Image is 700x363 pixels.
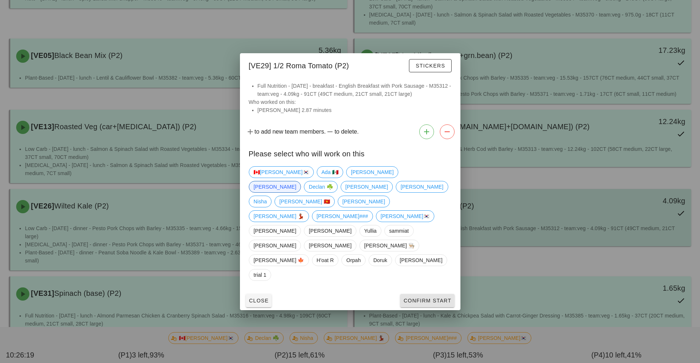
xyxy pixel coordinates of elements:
[403,298,451,304] span: Confirm Start
[240,82,460,121] div: Who worked on this:
[346,255,360,266] span: Orpah
[415,63,445,69] span: Stickers
[254,255,304,266] span: [PERSON_NAME] 🍁
[409,59,451,72] button: Stickers
[309,181,333,192] span: Declan ☘️
[399,255,442,266] span: [PERSON_NAME]
[254,211,304,222] span: [PERSON_NAME] 💃🏽
[373,255,387,266] span: Doruk
[309,240,351,251] span: [PERSON_NAME]
[249,298,269,304] span: Close
[258,82,452,98] li: Full Nutrition - [DATE] - breakfast - English Breakfast with Pork Sausage - M35312 - team:veg - 4...
[254,167,309,178] span: 🇨🇦[PERSON_NAME]🇰🇷
[364,225,376,236] span: Yullia
[351,167,393,178] span: [PERSON_NAME]
[279,196,330,207] span: [PERSON_NAME] 🇻🇳
[254,269,266,280] span: trial 1
[246,294,272,307] button: Close
[321,167,338,178] span: Ada 🇲🇽
[240,121,460,142] div: to add new team members. to delete.
[401,181,443,192] span: [PERSON_NAME]
[316,255,334,266] span: H'oat R
[342,196,385,207] span: [PERSON_NAME]
[316,211,368,222] span: [PERSON_NAME]###
[254,196,267,207] span: Nisha
[240,142,460,163] div: Please select who will work on this
[389,225,409,236] span: sammiat
[240,53,460,76] div: [VE29] 1/2 Roma Tomato (P2)
[345,181,388,192] span: [PERSON_NAME]
[254,225,296,236] span: [PERSON_NAME]
[364,240,414,251] span: [PERSON_NAME] 👨🏼‍🍳
[380,211,430,222] span: [PERSON_NAME]🇰🇷
[309,225,351,236] span: [PERSON_NAME]
[258,106,452,114] li: [PERSON_NAME] 2.87 minutes
[254,181,296,192] span: [PERSON_NAME]
[254,240,296,251] span: [PERSON_NAME]
[400,294,454,307] button: Confirm Start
